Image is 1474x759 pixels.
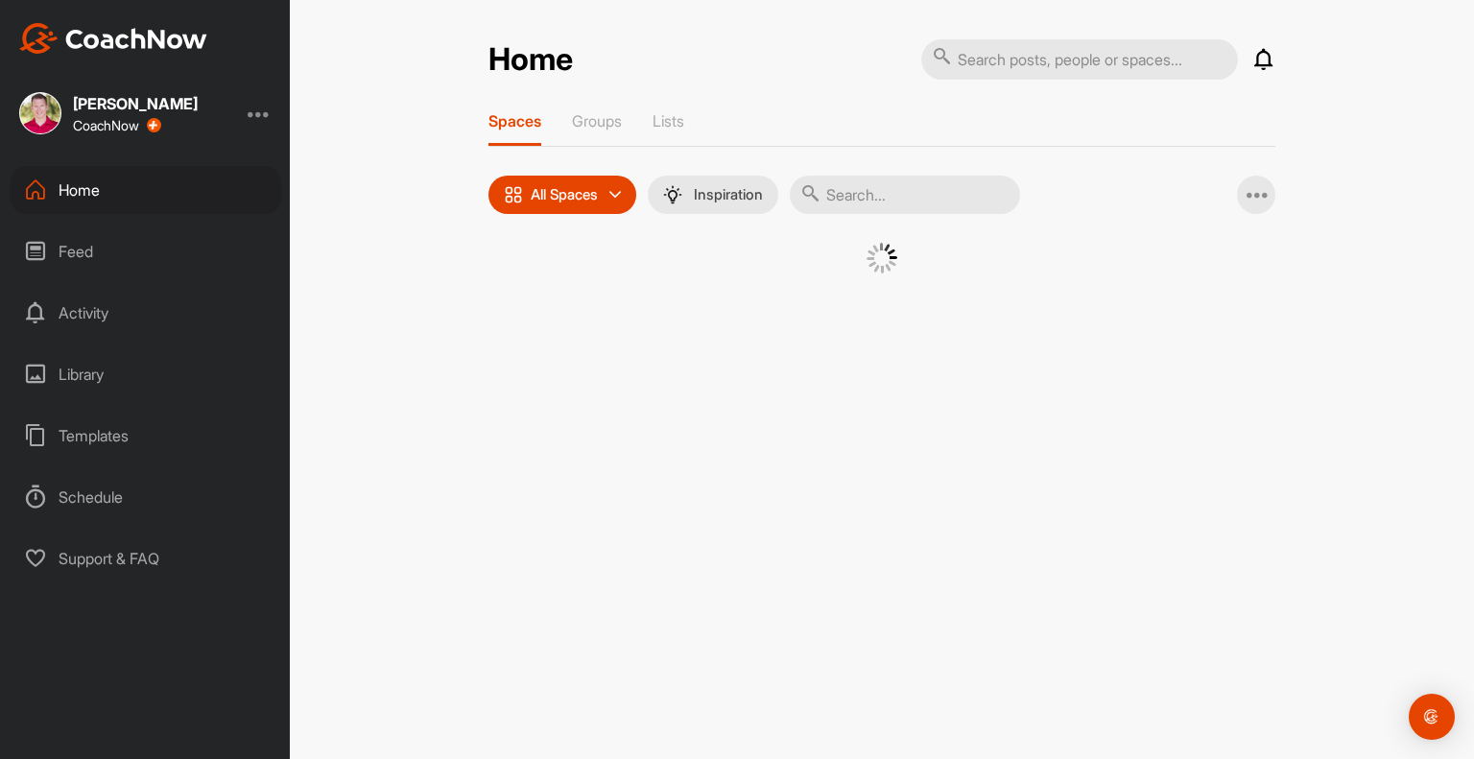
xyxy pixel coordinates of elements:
div: Home [11,166,281,214]
div: Templates [11,412,281,460]
div: Open Intercom Messenger [1409,694,1455,740]
div: Schedule [11,473,281,521]
p: Groups [572,111,622,130]
input: Search posts, people or spaces... [921,39,1238,80]
p: Inspiration [694,187,763,202]
img: icon [504,185,523,204]
p: Spaces [488,111,541,130]
div: CoachNow [73,118,161,133]
img: menuIcon [663,185,682,204]
div: Support & FAQ [11,534,281,582]
div: Activity [11,289,281,337]
img: square_ead948d6d4d06980d244dc1785dd9d9f.jpg [19,92,61,134]
input: Search... [790,176,1020,214]
p: All Spaces [531,187,598,202]
div: [PERSON_NAME] [73,96,198,111]
p: Lists [653,111,684,130]
div: Feed [11,227,281,275]
h2: Home [488,41,573,79]
img: G6gVgL6ErOh57ABN0eRmCEwV0I4iEi4d8EwaPGI0tHgoAbU4EAHFLEQAh+QQFCgALACwIAA4AGAASAAAEbHDJSesaOCdk+8xg... [867,243,897,273]
div: Library [11,350,281,398]
img: CoachNow [19,23,207,54]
